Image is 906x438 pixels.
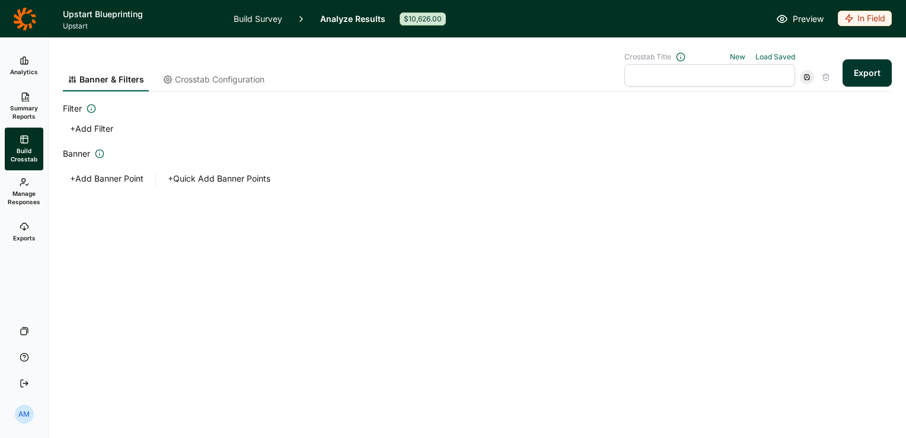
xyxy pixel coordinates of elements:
[5,47,43,85] a: Analytics
[400,12,446,26] div: $10,626.00
[63,21,219,31] span: Upstart
[793,12,824,26] span: Preview
[8,189,40,206] span: Manage Responses
[838,11,892,26] div: In Field
[624,52,671,62] span: Crosstab Title
[5,128,43,170] a: Build Crosstab
[13,234,36,242] span: Exports
[5,213,43,251] a: Exports
[63,101,82,116] span: Filter
[63,147,90,161] span: Banner
[175,74,264,85] span: Crosstab Configuration
[800,70,814,84] div: Save Crosstab
[9,104,39,120] span: Summary Reports
[5,85,43,128] a: Summary Reports
[63,170,151,187] button: +Add Banner Point
[15,405,34,424] div: AM
[730,52,745,61] a: New
[63,120,120,137] button: +Add Filter
[838,11,892,27] button: In Field
[819,70,833,84] div: Delete
[5,170,43,213] a: Manage Responses
[776,12,824,26] a: Preview
[79,74,144,85] span: Banner & Filters
[843,59,892,87] button: Export
[161,170,277,187] button: +Quick Add Banner Points
[10,68,38,76] span: Analytics
[63,7,219,21] h1: Upstart Blueprinting
[9,147,39,163] span: Build Crosstab
[755,52,795,61] a: Load Saved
